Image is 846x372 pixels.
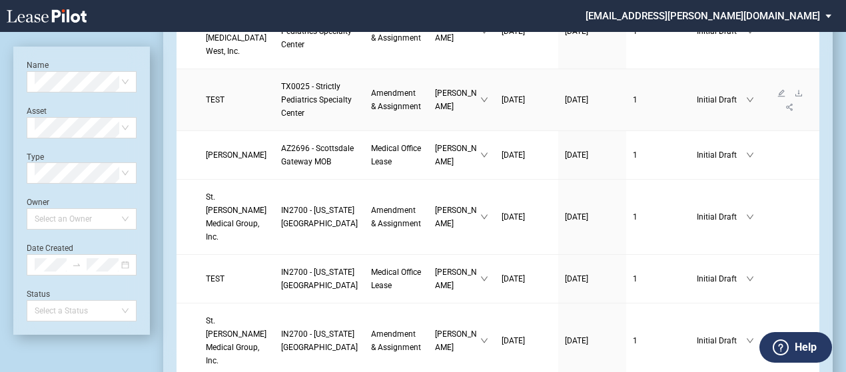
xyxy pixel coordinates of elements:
span: Initial Draft [697,272,746,285]
a: [DATE] [565,93,620,106]
a: 1 [633,93,683,106]
span: down [480,275,488,283]
span: 1 [633,274,637,283]
label: Asset [27,106,47,116]
span: St. Vincent Medical Group, Inc. [206,316,266,365]
span: Initial Draft [697,93,746,106]
a: [DATE] [502,272,552,285]
span: 1 [633,336,637,345]
span: Initial Draft [697,334,746,347]
a: [DATE] [502,93,552,106]
a: edit [773,89,790,98]
span: [PERSON_NAME] [435,142,480,168]
span: IN2700 - Michigan Road Medical Office Building [281,329,358,352]
a: [DATE] [565,148,620,162]
span: down [746,151,754,159]
span: [DATE] [502,274,525,283]
span: [DATE] [565,336,588,345]
span: [PERSON_NAME] [435,204,480,230]
span: [DATE] [502,336,525,345]
span: [DATE] [565,274,588,283]
span: Amendment & Assignment [371,206,421,228]
span: St. Vincent Medical Group, Inc. [206,192,266,242]
span: [DATE] [565,212,588,222]
span: [PERSON_NAME] [435,87,480,113]
span: [DATE] [502,212,525,222]
span: 1 [633,95,637,104]
label: Owner [27,198,49,207]
span: Amendment & Assignment [371,89,421,111]
button: Help [759,332,832,363]
span: edit [777,89,785,97]
span: down [480,337,488,345]
span: share-alt [785,102,795,112]
a: 1 [633,272,683,285]
span: Initial Draft [697,148,746,162]
span: down [746,337,754,345]
span: TX0025 - Strictly Pediatrics Specialty Center [281,82,352,118]
label: Help [795,339,817,356]
span: [PERSON_NAME] [435,327,480,354]
span: [DATE] [502,95,525,104]
a: St. [PERSON_NAME] Medical Group, Inc. [206,314,268,367]
a: [DATE] [565,334,620,347]
label: Status [27,289,50,299]
span: to [72,260,81,270]
span: down [746,96,754,104]
span: Medical Office Lease [371,268,421,290]
span: 1 [633,212,637,222]
a: TEST [206,272,268,285]
span: down [480,213,488,221]
span: down [480,96,488,104]
a: [DATE] [565,210,620,224]
span: AZ2696 - Scottsdale Gateway MOB [281,144,354,166]
a: 1 [633,210,683,224]
span: down [746,275,754,283]
span: [DATE] [565,95,588,104]
a: Amendment & Assignment [371,327,422,354]
label: Date Created [27,244,73,253]
a: IN2700 - [US_STATE][GEOGRAPHIC_DATA] [281,204,358,230]
a: TEST [206,93,268,106]
span: down [480,151,488,159]
a: [DATE] [502,210,552,224]
a: St. [PERSON_NAME] Medical Group, Inc. [206,190,268,244]
span: Initial Draft [697,210,746,224]
a: Medical Office Lease [371,142,422,168]
a: Amendment & Assignment [371,87,422,113]
span: Sean Lillie [206,150,266,160]
a: Amendment & Assignment [371,204,422,230]
span: [PERSON_NAME] [435,266,480,292]
a: IN2700 - [US_STATE][GEOGRAPHIC_DATA] [281,266,358,292]
span: TEST [206,274,224,283]
span: IN2700 - Michigan Road Medical Office Building [281,206,358,228]
a: [DATE] [565,272,620,285]
a: TX0025 - Strictly Pediatrics Specialty Center [281,80,358,120]
a: 1 [633,334,683,347]
a: [DATE] [502,334,552,347]
a: 1 [633,148,683,162]
label: Name [27,61,49,70]
span: [DATE] [502,150,525,160]
span: IN2700 - Michigan Road Medical Office Building [281,268,358,290]
label: Type [27,152,44,162]
a: IN2700 - [US_STATE][GEOGRAPHIC_DATA] [281,327,358,354]
a: AZ2696 - Scottsdale Gateway MOB [281,142,358,168]
a: Medical Office Lease [371,266,422,292]
span: swap-right [72,260,81,270]
span: Amendment & Assignment [371,329,421,352]
a: [PERSON_NAME] [206,148,268,162]
span: 1 [633,150,637,160]
span: TEST [206,95,224,104]
span: Medical Office Lease [371,144,421,166]
span: download [795,89,803,97]
span: [DATE] [565,150,588,160]
span: down [746,213,754,221]
a: [DATE] [502,148,552,162]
